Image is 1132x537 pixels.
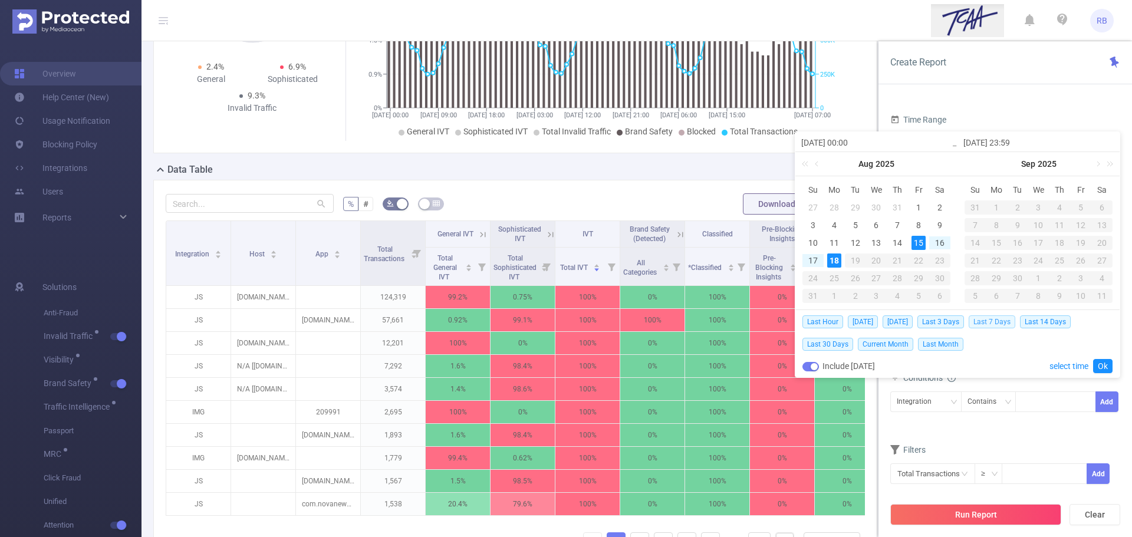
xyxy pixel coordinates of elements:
tspan: [DATE] 00:00 [372,111,409,119]
span: Su [965,185,986,195]
div: 29 [848,200,863,215]
td: October 6, 2025 [986,287,1007,305]
td: September 4, 2025 [1049,199,1070,216]
span: Click Fraud [44,466,141,490]
span: Su [802,185,824,195]
td: August 27, 2025 [866,269,887,287]
div: Integration [897,392,940,411]
tspan: [DATE] 06:00 [660,111,697,119]
td: September 24, 2025 [1028,252,1049,269]
td: July 30, 2025 [866,199,887,216]
div: 18 [827,253,841,268]
div: 3 [1028,200,1049,215]
span: RB [1097,9,1107,32]
td: September 8, 2025 [986,216,1007,234]
div: 19 [1070,236,1091,250]
div: 25 [1049,253,1070,268]
td: September 23, 2025 [1007,252,1028,269]
div: 8 [986,218,1007,232]
i: icon: caret-down [594,266,600,270]
div: 22 [986,253,1007,268]
a: Aug [857,152,874,176]
i: icon: caret-down [790,266,797,270]
a: 2025 [874,152,896,176]
td: September 29, 2025 [986,269,1007,287]
td: September 19, 2025 [1070,234,1091,252]
th: Thu [887,181,908,199]
div: 27 [1091,253,1113,268]
td: July 28, 2025 [824,199,845,216]
i: Filter menu [733,248,749,285]
input: Start date [801,136,952,150]
div: 15 [911,236,926,250]
th: Sun [802,181,824,199]
div: 2 [1007,200,1028,215]
span: Total Invalid Traffic [542,127,611,136]
button: Run Report [890,504,1061,525]
td: August 8, 2025 [908,216,929,234]
th: Mon [986,181,1007,199]
td: August 3, 2025 [802,216,824,234]
td: September 22, 2025 [986,252,1007,269]
div: 8 [911,218,926,232]
th: Sat [1091,181,1113,199]
a: 2025 [1036,152,1058,176]
div: 19 [845,253,866,268]
tspan: [DATE] 15:00 [708,111,745,119]
td: September 6, 2025 [1091,199,1113,216]
td: September 4, 2025 [887,287,908,305]
span: MRC [44,450,65,458]
tspan: [DATE] 12:00 [564,111,601,119]
td: August 28, 2025 [887,269,908,287]
span: Total Transactions [364,245,406,263]
div: 11 [1049,218,1070,232]
td: August 11, 2025 [824,234,845,252]
span: Anti-Fraud [44,301,141,325]
a: Reports [42,206,71,229]
i: icon: caret-up [728,262,734,266]
td: August 1, 2025 [908,199,929,216]
th: Tue [1007,181,1028,199]
td: September 27, 2025 [1091,252,1113,269]
div: 12 [848,236,863,250]
td: September 5, 2025 [1070,199,1091,216]
tspan: [DATE] 07:00 [794,111,831,119]
span: Sophisticated IVT [463,127,528,136]
span: 6.9% [288,62,306,71]
input: End date [963,136,1114,150]
td: September 26, 2025 [1070,252,1091,269]
span: Fr [1070,185,1091,195]
div: Sort [663,262,670,269]
td: August 21, 2025 [887,252,908,269]
div: 1 [986,200,1007,215]
i: icon: table [433,200,440,207]
td: October 2, 2025 [1049,269,1070,287]
i: icon: caret-down [215,253,222,257]
span: Tu [1007,185,1028,195]
i: icon: caret-down [466,266,472,270]
div: 28 [887,271,908,285]
tspan: [DATE] 21:00 [612,111,649,119]
a: Sep [1020,152,1036,176]
tspan: 0.9% [368,71,382,78]
div: 7 [890,218,904,232]
td: September 2, 2025 [1007,199,1028,216]
div: ≥ [981,464,993,483]
div: 13 [869,236,883,250]
div: 4 [1049,200,1070,215]
input: Search... [166,194,334,213]
div: 20 [866,253,887,268]
span: Sa [929,185,950,195]
div: Sort [334,249,341,256]
th: Sun [965,181,986,199]
button: Add [1087,463,1110,484]
td: August 29, 2025 [908,269,929,287]
td: September 15, 2025 [986,234,1007,252]
td: August 31, 2025 [802,287,824,305]
div: 16 [933,236,947,250]
td: October 7, 2025 [1007,287,1028,305]
span: Solutions [42,275,77,299]
td: September 11, 2025 [1049,216,1070,234]
td: October 8, 2025 [1028,287,1049,305]
td: September 2, 2025 [845,287,866,305]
